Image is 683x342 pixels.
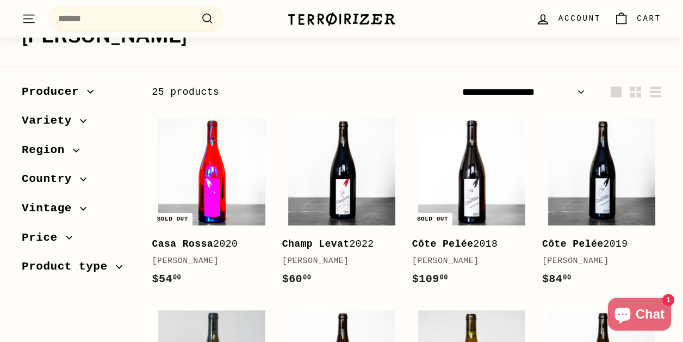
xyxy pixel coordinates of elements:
[542,112,661,299] a: Côte Pelée2019[PERSON_NAME]
[605,298,674,333] inbox-online-store-chat: Shopify online store chat
[22,197,135,226] button: Vintage
[542,273,572,285] span: $84
[22,226,135,255] button: Price
[173,274,181,282] sup: 00
[152,112,271,299] a: Sold out Casa Rossa2020[PERSON_NAME]
[152,273,182,285] span: $54
[22,255,135,284] button: Product type
[637,13,661,25] span: Cart
[563,274,571,282] sup: 00
[22,83,87,101] span: Producer
[152,236,260,252] div: 2020
[22,258,116,276] span: Product type
[413,213,452,225] div: Sold out
[22,109,135,138] button: Variety
[22,170,80,188] span: Country
[22,25,661,47] h1: [PERSON_NAME]
[529,3,607,35] a: Account
[542,236,650,252] div: 2019
[607,3,668,35] a: Cart
[22,167,135,197] button: Country
[412,273,448,285] span: $109
[22,229,66,247] span: Price
[412,255,520,268] div: [PERSON_NAME]
[22,199,80,218] span: Vintage
[152,84,407,100] div: 25 products
[22,141,73,160] span: Region
[152,239,214,249] b: Casa Rossa
[440,274,448,282] sup: 00
[542,239,604,249] b: Côte Pelée
[412,236,520,252] div: 2018
[22,80,135,109] button: Producer
[558,13,601,25] span: Account
[282,236,390,252] div: 2022
[412,112,531,299] a: Sold out Côte Pelée2018[PERSON_NAME]
[153,213,193,225] div: Sold out
[282,255,390,268] div: [PERSON_NAME]
[22,112,80,130] span: Variety
[152,255,260,268] div: [PERSON_NAME]
[282,239,350,249] b: Champ Levat
[282,273,312,285] span: $60
[303,274,311,282] sup: 00
[412,239,474,249] b: Côte Pelée
[282,112,401,299] a: Champ Levat2022[PERSON_NAME]
[22,138,135,168] button: Region
[542,255,650,268] div: [PERSON_NAME]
